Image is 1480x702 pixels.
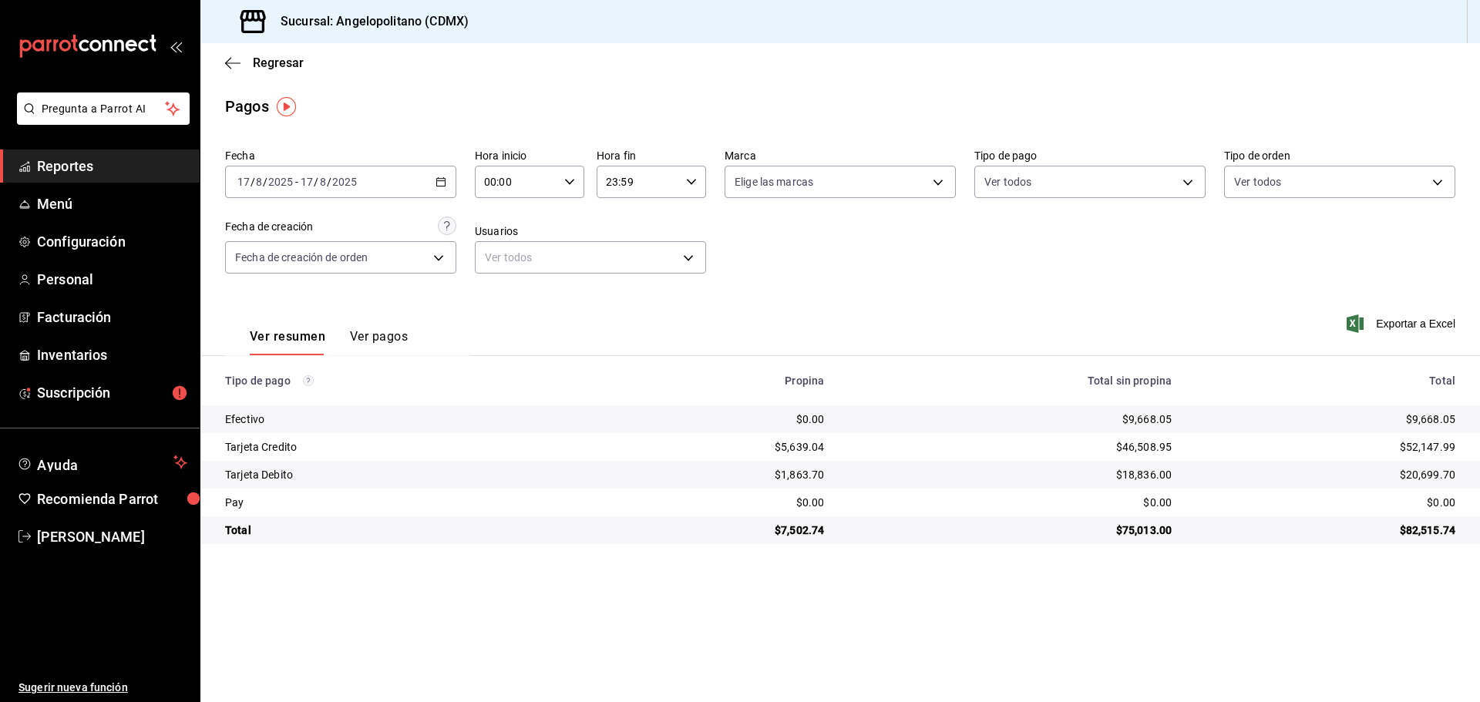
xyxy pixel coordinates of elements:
[1196,375,1455,387] div: Total
[42,101,166,117] span: Pregunta a Parrot AI
[475,241,706,274] div: Ver todos
[37,193,187,214] span: Menú
[1196,495,1455,510] div: $0.00
[597,150,706,161] label: Hora fin
[37,526,187,547] span: [PERSON_NAME]
[314,176,318,188] span: /
[327,176,331,188] span: /
[225,467,588,482] div: Tarjeta Debito
[37,307,187,327] span: Facturación
[37,156,187,176] span: Reportes
[225,522,588,538] div: Total
[1224,150,1455,161] label: Tipo de orden
[319,176,327,188] input: --
[225,219,313,235] div: Fecha de creación
[37,489,187,509] span: Recomienda Parrot
[1196,522,1455,538] div: $82,515.74
[475,150,584,161] label: Hora inicio
[613,495,825,510] div: $0.00
[277,97,296,116] img: Tooltip marker
[37,269,187,290] span: Personal
[18,680,187,696] span: Sugerir nueva función
[37,382,187,403] span: Suscripción
[613,439,825,455] div: $5,639.04
[263,176,267,188] span: /
[1196,467,1455,482] div: $20,699.70
[849,375,1172,387] div: Total sin propina
[849,439,1172,455] div: $46,508.95
[295,176,298,188] span: -
[237,176,251,188] input: --
[1196,411,1455,427] div: $9,668.05
[1234,174,1281,190] span: Ver todos
[300,176,314,188] input: --
[849,411,1172,427] div: $9,668.05
[735,174,813,190] span: Elige las marcas
[1196,439,1455,455] div: $52,147.99
[37,453,167,472] span: Ayuda
[17,92,190,125] button: Pregunta a Parrot AI
[849,467,1172,482] div: $18,836.00
[225,439,588,455] div: Tarjeta Credito
[251,176,255,188] span: /
[268,12,469,31] h3: Sucursal: Angelopolitano (CDMX)
[725,150,956,161] label: Marca
[37,344,187,365] span: Inventarios
[849,522,1172,538] div: $75,013.00
[170,40,182,52] button: open_drawer_menu
[475,226,706,237] label: Usuarios
[225,55,304,70] button: Regresar
[250,329,325,355] button: Ver resumen
[613,375,825,387] div: Propina
[1350,314,1455,333] button: Exportar a Excel
[250,329,408,355] div: navigation tabs
[613,467,825,482] div: $1,863.70
[253,55,304,70] span: Regresar
[225,95,269,118] div: Pagos
[235,250,368,265] span: Fecha de creación de orden
[849,495,1172,510] div: $0.00
[613,411,825,427] div: $0.00
[225,150,456,161] label: Fecha
[350,329,408,355] button: Ver pagos
[984,174,1031,190] span: Ver todos
[303,375,314,386] svg: Los pagos realizados con Pay y otras terminales son montos brutos.
[225,411,588,427] div: Efectivo
[225,375,588,387] div: Tipo de pago
[613,522,825,538] div: $7,502.74
[267,176,294,188] input: ----
[225,495,588,510] div: Pay
[11,112,190,128] a: Pregunta a Parrot AI
[331,176,358,188] input: ----
[37,231,187,252] span: Configuración
[255,176,263,188] input: --
[974,150,1206,161] label: Tipo de pago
